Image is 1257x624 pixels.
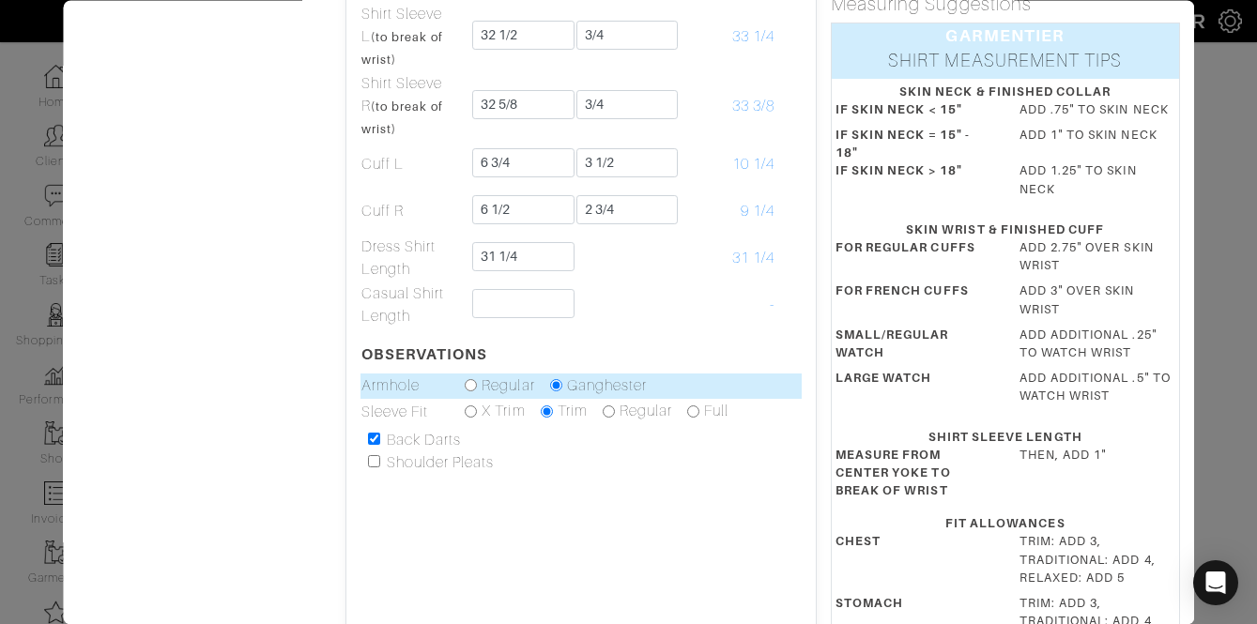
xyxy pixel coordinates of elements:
th: OBSERVATIONS [360,328,465,373]
dd: ADD .75" TO SKIN NECK [1005,100,1189,118]
div: SKIN WRIST & FINISHED CUFF [835,221,1175,238]
dd: ADD 2.75" OVER SKIN WRIST [1005,239,1189,275]
div: SHIRT MEASUREMENT TIPS [832,48,1179,79]
span: 33 3/8 [732,98,774,114]
dd: ADD ADDITIONAL .25" TO WATCH WRIST [1005,326,1189,361]
dt: LARGE WATCH [821,370,1005,413]
label: X Trim [483,401,526,423]
label: Ganghester [567,374,648,397]
label: Shoulder Pleats [387,451,495,474]
span: - [770,297,774,313]
div: SHIRT SLEEVE LENGTH [835,428,1175,446]
dd: THEN, ADD 1" [1005,446,1189,493]
span: 10 1/4 [732,156,774,173]
dd: ADD 3" OVER SKIN WRIST [1005,282,1189,318]
div: GARMENTIER [832,23,1179,48]
td: Cuff R [360,188,465,235]
dt: MEASURE FROM CENTER YOKE TO BREAK OF WRIST [821,446,1005,500]
small: (to break of wrist) [361,99,444,136]
label: Full [705,401,729,423]
dd: ADD 1.25" TO SKIN NECK [1005,162,1189,198]
label: Regular [620,401,672,423]
td: Shirt Sleeve L [360,2,465,71]
span: 9 1/4 [741,203,774,220]
dd: ADD ADDITIONAL .5" TO WATCH WRIST [1005,370,1189,405]
td: Shirt Sleeve R [360,71,465,141]
dt: CHEST [821,533,1005,595]
td: Casual Shirt Length [360,282,465,328]
td: Cuff L [360,141,465,188]
dt: SMALL/REGULAR WATCH [821,326,1005,369]
td: Dress Shirt Length [360,235,465,282]
div: FIT ALLOWANCES [835,515,1175,533]
dt: FOR REGULAR CUFFS [821,239,1005,282]
label: Trim [558,401,588,423]
dt: FOR FRENCH CUFFS [821,282,1005,326]
dd: ADD 1" TO SKIN NECK [1005,127,1189,155]
dt: IF SKIN NECK > 18" [821,162,1005,205]
label: Regular [483,374,535,397]
td: Armhole [360,373,465,400]
small: (to break of wrist) [361,30,444,67]
dt: IF SKIN NECK = 15" - 18" [821,127,1005,162]
span: 33 1/4 [732,28,774,45]
dd: TRIM: ADD 3, TRADITIONAL: ADD 4, RELAXED: ADD 5 [1005,533,1189,587]
span: 31 1/4 [732,250,774,266]
div: SKIN NECK & FINISHED COLLAR [835,83,1175,100]
label: Back Darts [387,429,462,451]
dt: IF SKIN NECK < 15" [821,100,1005,126]
div: Open Intercom Messenger [1193,560,1238,605]
td: Sleeve Fit [360,400,465,426]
